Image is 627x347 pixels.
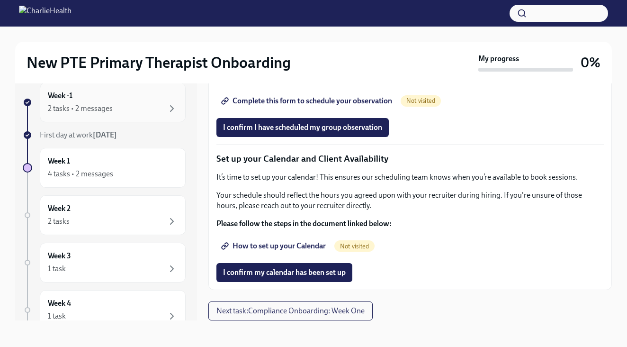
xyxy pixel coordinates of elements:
div: 4 tasks • 2 messages [48,169,113,179]
p: It’s time to set up your calendar! This ensures our scheduling team knows when you’re available t... [216,172,604,183]
strong: My progress [478,54,519,64]
a: Week 22 tasks [23,195,186,235]
img: CharlieHealth [19,6,72,21]
h6: Week -1 [48,91,72,101]
h3: 0% [581,54,600,71]
a: Week 14 tasks • 2 messages [23,148,186,188]
p: Your schedule should reflect the hours you agreed upon with your recruiter during hiring. If you'... [216,190,604,211]
span: Complete this form to schedule your observation [223,96,392,106]
a: Week 31 task [23,243,186,283]
p: Set up your Calendar and Client Availability [216,153,604,165]
strong: [DATE] [93,130,117,139]
div: 1 task [48,264,66,274]
h6: Week 2 [48,203,71,214]
a: Complete this form to schedule your observation [216,91,399,110]
span: Next task : Compliance Onboarding: Week One [216,306,365,316]
strong: Please follow the steps in the document linked below: [216,219,392,228]
a: Week 41 task [23,290,186,330]
h6: Week 3 [48,251,71,261]
span: First day at work [40,130,117,139]
span: How to set up your Calendar [223,241,326,251]
div: 2 tasks [48,216,70,227]
span: I confirm my calendar has been set up [223,268,346,277]
div: 1 task [48,311,66,321]
a: First day at work[DATE] [23,130,186,140]
h6: Week 1 [48,156,70,166]
span: I confirm I have scheduled my group observation [223,123,382,132]
h2: New PTE Primary Therapist Onboarding [27,53,291,72]
a: How to set up your Calendar [216,237,332,256]
span: Not visited [334,243,375,250]
button: Next task:Compliance Onboarding: Week One [208,301,373,320]
span: Not visited [401,97,441,104]
button: I confirm my calendar has been set up [216,263,352,282]
a: Week -12 tasks • 2 messages [23,82,186,122]
h6: Week 4 [48,298,71,309]
button: I confirm I have scheduled my group observation [216,118,389,137]
div: 2 tasks • 2 messages [48,103,113,114]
